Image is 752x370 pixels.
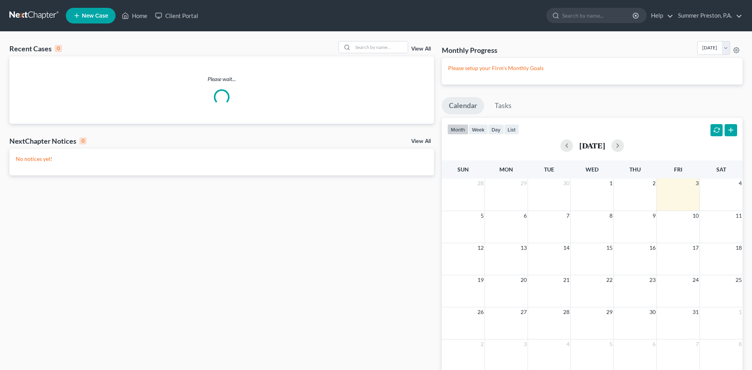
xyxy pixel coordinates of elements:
[55,45,62,52] div: 0
[442,45,497,55] h3: Monthly Progress
[477,275,484,285] span: 19
[606,275,613,285] span: 22
[82,13,108,19] span: New Case
[738,339,743,349] span: 8
[520,275,528,285] span: 20
[735,211,743,220] span: 11
[695,339,700,349] span: 7
[480,339,484,349] span: 2
[523,211,528,220] span: 6
[562,179,570,188] span: 30
[695,179,700,188] span: 3
[488,97,519,114] a: Tasks
[652,211,656,220] span: 9
[562,307,570,317] span: 28
[9,75,434,83] p: Please wait...
[118,9,151,23] a: Home
[692,275,700,285] span: 24
[523,339,528,349] span: 3
[151,9,202,23] a: Client Portal
[488,124,504,135] button: day
[609,211,613,220] span: 8
[738,179,743,188] span: 4
[649,243,656,253] span: 16
[566,339,570,349] span: 4
[9,44,62,53] div: Recent Cases
[566,211,570,220] span: 7
[480,211,484,220] span: 5
[735,275,743,285] span: 25
[448,64,736,72] p: Please setup your Firm's Monthly Goals
[457,166,469,173] span: Sun
[562,8,634,23] input: Search by name...
[674,166,682,173] span: Fri
[353,42,408,53] input: Search by name...
[609,179,613,188] span: 1
[477,179,484,188] span: 28
[716,166,726,173] span: Sat
[738,307,743,317] span: 1
[735,243,743,253] span: 18
[80,137,87,144] div: 0
[562,243,570,253] span: 14
[477,307,484,317] span: 26
[468,124,488,135] button: week
[692,307,700,317] span: 31
[520,243,528,253] span: 13
[16,155,428,163] p: No notices yet!
[609,339,613,349] span: 5
[692,211,700,220] span: 10
[9,136,87,146] div: NextChapter Notices
[411,46,431,52] a: View All
[629,166,641,173] span: Thu
[504,124,519,135] button: list
[649,307,656,317] span: 30
[652,339,656,349] span: 6
[579,141,605,150] h2: [DATE]
[544,166,554,173] span: Tue
[411,139,431,144] a: View All
[562,275,570,285] span: 21
[606,243,613,253] span: 15
[447,124,468,135] button: month
[520,307,528,317] span: 27
[649,275,656,285] span: 23
[606,307,613,317] span: 29
[647,9,673,23] a: Help
[652,179,656,188] span: 2
[477,243,484,253] span: 12
[674,9,742,23] a: Summer Preston, P.A.
[692,243,700,253] span: 17
[520,179,528,188] span: 29
[442,97,484,114] a: Calendar
[499,166,513,173] span: Mon
[586,166,598,173] span: Wed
